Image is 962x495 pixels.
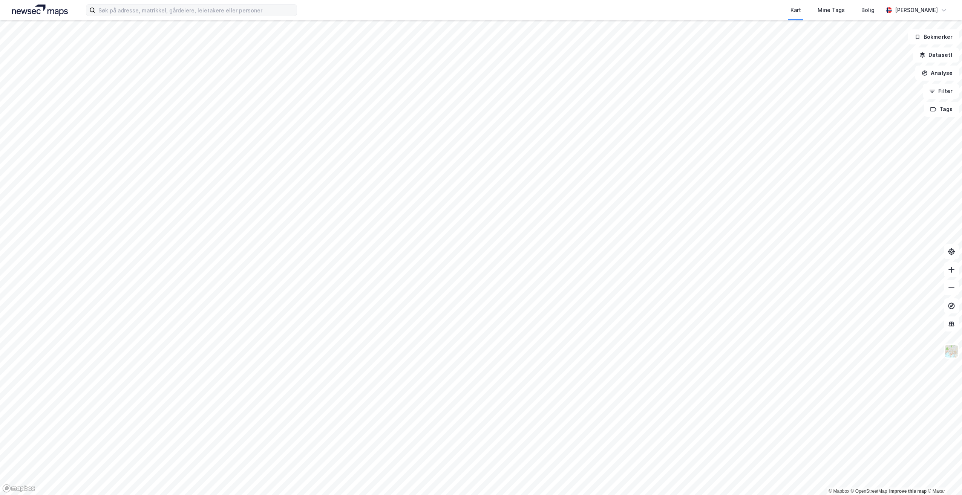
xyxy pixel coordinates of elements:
[861,6,875,15] div: Bolig
[95,5,297,16] input: Søk på adresse, matrikkel, gårdeiere, leietakere eller personer
[908,29,959,44] button: Bokmerker
[924,459,962,495] iframe: Chat Widget
[913,47,959,63] button: Datasett
[851,489,887,494] a: OpenStreetMap
[790,6,801,15] div: Kart
[915,66,959,81] button: Analyse
[895,6,938,15] div: [PERSON_NAME]
[2,484,35,493] a: Mapbox homepage
[923,84,959,99] button: Filter
[944,344,959,358] img: Z
[924,459,962,495] div: Kontrollprogram for chat
[924,102,959,117] button: Tags
[889,489,927,494] a: Improve this map
[12,5,68,16] img: logo.a4113a55bc3d86da70a041830d287a7e.svg
[818,6,845,15] div: Mine Tags
[829,489,849,494] a: Mapbox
